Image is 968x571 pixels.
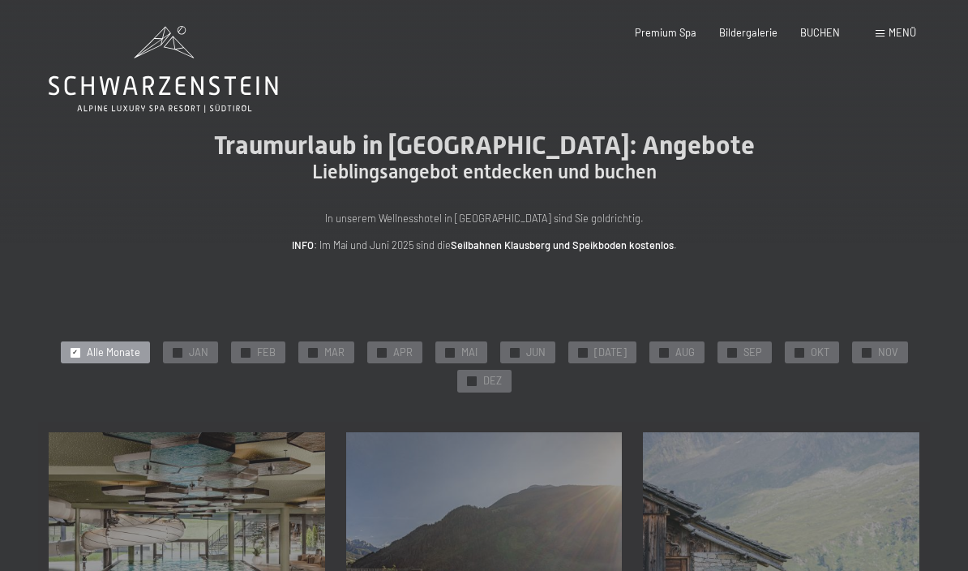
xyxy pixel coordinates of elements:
span: MAR [324,346,345,360]
span: JAN [189,346,208,360]
span: ✓ [729,348,735,357]
span: ✓ [72,348,78,357]
span: ✓ [863,348,869,357]
span: ✓ [174,348,180,357]
span: Lieblingsangebot entdecken und buchen [312,161,657,183]
span: JUN [526,346,546,360]
p: In unserem Wellnesshotel in [GEOGRAPHIC_DATA] sind Sie goldrichtig. [160,210,808,226]
strong: INFO [292,238,314,251]
span: ✓ [242,348,248,357]
a: BUCHEN [800,26,840,39]
span: DEZ [483,374,502,389]
span: OKT [811,346,829,360]
span: NOV [878,346,898,360]
a: Premium Spa [635,26,696,39]
a: Bildergalerie [719,26,777,39]
span: SEP [743,346,762,360]
span: ✓ [512,348,517,357]
span: Menü [889,26,916,39]
p: : Im Mai und Juni 2025 sind die . [160,237,808,253]
span: ✓ [310,348,315,357]
span: [DATE] [594,346,627,360]
span: Alle Monate [87,346,140,360]
span: AUG [675,346,695,360]
span: ✓ [796,348,802,357]
span: MAI [461,346,478,360]
span: Traumurlaub in [GEOGRAPHIC_DATA]: Angebote [214,130,755,161]
span: APR [393,346,413,360]
span: ✓ [447,348,452,357]
span: ✓ [469,377,474,386]
span: ✓ [379,348,384,357]
strong: Seilbahnen Klausberg und Speikboden kostenlos [451,238,674,251]
span: FEB [257,346,276,360]
span: ✓ [580,348,585,357]
span: ✓ [661,348,666,357]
